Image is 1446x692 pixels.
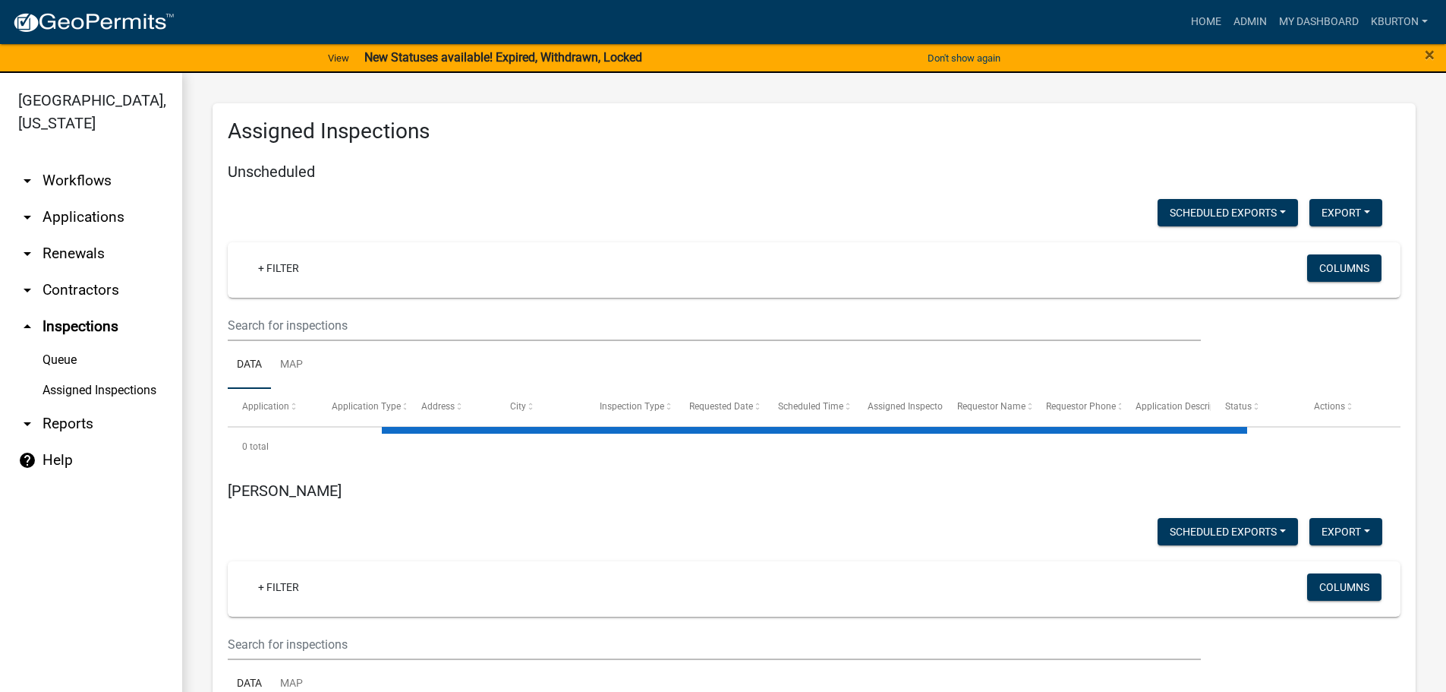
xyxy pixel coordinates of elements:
[689,401,753,412] span: Requested Date
[18,318,36,336] i: arrow_drop_up
[1309,199,1382,226] button: Export
[1365,8,1434,36] a: kburton
[1227,8,1273,36] a: Admin
[1300,389,1389,425] datatable-header-cell: Actions
[1136,401,1231,412] span: Application Description
[1158,199,1298,226] button: Scheduled Exports
[18,415,36,433] i: arrow_drop_down
[1307,254,1381,282] button: Columns
[271,341,312,390] a: Map
[585,389,675,425] datatable-header-cell: Inspection Type
[228,163,1400,181] h5: Unscheduled
[246,574,311,601] a: + Filter
[18,451,36,469] i: help
[246,254,311,282] a: + Filter
[853,389,943,425] datatable-header-cell: Assigned Inspector
[18,245,36,263] i: arrow_drop_down
[943,389,1032,425] datatable-header-cell: Requestor Name
[1425,44,1435,65] span: ×
[1307,574,1381,601] button: Columns
[18,281,36,299] i: arrow_drop_down
[921,46,1007,71] button: Don't show again
[1158,518,1298,545] button: Scheduled Exports
[1046,401,1116,412] span: Requestor Phone
[1425,46,1435,64] button: Close
[1273,8,1365,36] a: My Dashboard
[228,341,271,390] a: Data
[228,389,317,425] datatable-header-cell: Application
[228,482,1400,500] h5: [PERSON_NAME]
[868,401,946,412] span: Assigned Inspector
[421,401,455,412] span: Address
[228,118,1400,144] h3: Assigned Inspections
[778,401,843,412] span: Scheduled Time
[1121,389,1211,425] datatable-header-cell: Application Description
[600,401,664,412] span: Inspection Type
[332,401,401,412] span: Application Type
[228,629,1201,660] input: Search for inspections
[674,389,764,425] datatable-header-cell: Requested Date
[496,389,585,425] datatable-header-cell: City
[242,401,289,412] span: Application
[1314,401,1345,412] span: Actions
[1225,401,1252,412] span: Status
[1309,518,1382,545] button: Export
[364,50,642,65] strong: New Statuses available! Expired, Withdrawn, Locked
[510,401,526,412] span: City
[1211,389,1300,425] datatable-header-cell: Status
[406,389,496,425] datatable-header-cell: Address
[1185,8,1227,36] a: Home
[228,428,1400,466] div: 0 total
[317,389,407,425] datatable-header-cell: Application Type
[18,208,36,226] i: arrow_drop_down
[18,172,36,190] i: arrow_drop_down
[957,401,1025,412] span: Requestor Name
[1032,389,1121,425] datatable-header-cell: Requestor Phone
[764,389,853,425] datatable-header-cell: Scheduled Time
[228,310,1201,341] input: Search for inspections
[322,46,355,71] a: View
